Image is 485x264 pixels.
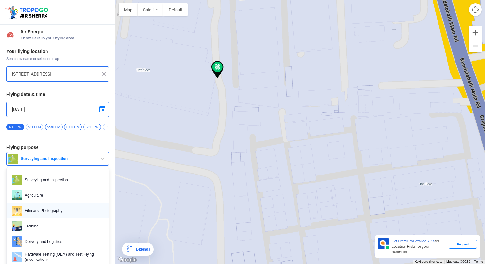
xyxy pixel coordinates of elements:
div: Request [449,240,477,249]
span: Delivery and Logistics [22,236,104,247]
img: ic_hardwaretesting.png [12,252,22,262]
img: survey.png [8,154,18,164]
img: Legends [126,245,133,253]
span: Know risks in your flying area [21,36,109,41]
span: 7:00 PM [103,124,120,130]
span: Agriculture [22,190,104,200]
img: agri.png [12,190,22,200]
input: Search your flying location [12,70,99,78]
span: Hardware Testing (OEM) and Test Flying (modification) [22,252,104,262]
img: Risk Scores [6,31,14,38]
span: 6:00 PM [64,124,82,130]
span: Map data ©2025 [446,260,470,263]
span: 5:30 PM [45,124,63,130]
input: Select Date [12,106,104,113]
span: Get Premium Detailed APIs [392,239,435,243]
span: 4:45 PM [6,124,24,130]
a: Open this area in Google Maps (opens a new window) [117,256,138,264]
img: survey.png [12,175,22,185]
span: Film and Photography [22,206,104,216]
h3: Your flying location [6,49,109,54]
img: delivery.png [12,236,22,247]
a: Terms [474,260,483,263]
span: Search by name or select on map [6,56,109,61]
span: Training [22,221,104,231]
div: Legends [133,245,150,253]
button: Zoom out [469,39,482,52]
button: Surveying and Inspection [6,152,109,166]
img: film.png [12,206,22,216]
span: 6:30 PM [83,124,101,130]
button: Keyboard shortcuts [415,260,442,264]
span: Surveying and Inspection [18,156,98,161]
img: training.png [12,221,22,231]
span: Air Sherpa [21,29,109,34]
button: Map camera controls [469,3,482,16]
button: Show street map [119,3,138,16]
img: ic_tgdronemaps.svg [5,5,50,20]
button: Zoom in [469,26,482,39]
button: Show satellite imagery [138,3,163,16]
h3: Flying date & time [6,92,109,97]
span: 5:00 PM [26,124,43,130]
span: Surveying and Inspection [22,175,104,185]
img: ic_close.png [101,71,107,77]
img: Google [117,256,138,264]
img: Premium APIs [378,238,389,249]
h3: Flying purpose [6,145,109,149]
div: for Location Risks for your business. [389,238,449,255]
